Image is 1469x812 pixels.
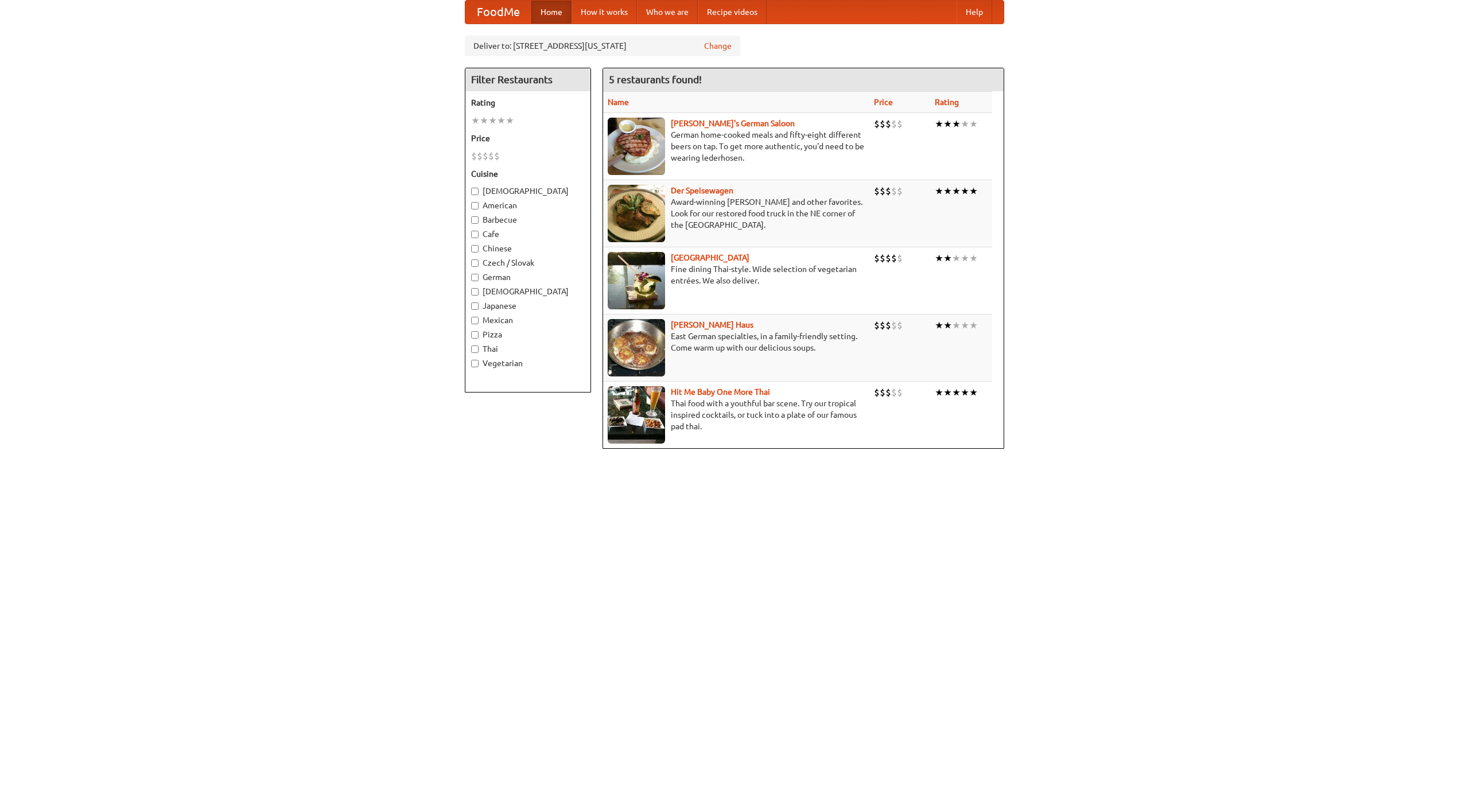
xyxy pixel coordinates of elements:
li: ★ [935,319,943,332]
li: ★ [935,252,943,265]
img: esthers.jpg [608,118,665,175]
li: $ [494,150,500,162]
li: ★ [961,252,969,265]
li: $ [897,386,903,399]
h4: Filter Restaurants [465,68,590,91]
li: $ [897,252,903,265]
li: $ [477,150,483,162]
li: ★ [969,185,978,197]
input: [DEMOGRAPHIC_DATA] [471,288,479,296]
label: Thai [471,343,585,355]
input: Thai [471,345,479,353]
li: $ [885,118,891,130]
a: Rating [935,98,959,107]
li: $ [891,185,897,197]
li: ★ [969,319,978,332]
li: $ [897,319,903,332]
label: Czech / Slovak [471,257,585,269]
li: ★ [943,118,952,130]
b: [GEOGRAPHIC_DATA] [671,253,749,262]
a: Change [704,40,732,52]
li: $ [880,118,885,130]
li: ★ [952,118,961,130]
li: ★ [969,386,978,399]
li: ★ [488,114,497,127]
label: Mexican [471,314,585,326]
li: $ [880,319,885,332]
a: Price [874,98,893,107]
input: Barbecue [471,216,479,224]
li: $ [483,150,488,162]
li: $ [874,319,880,332]
a: How it works [572,1,637,24]
li: ★ [961,118,969,130]
img: satay.jpg [608,252,665,309]
li: $ [880,386,885,399]
li: ★ [506,114,514,127]
label: Vegetarian [471,358,585,369]
input: Vegetarian [471,360,479,367]
b: Der Speisewagen [671,186,733,195]
input: German [471,274,479,281]
label: Barbecue [471,214,585,226]
a: Name [608,98,629,107]
a: Help [957,1,992,24]
li: $ [488,150,494,162]
label: Cafe [471,228,585,240]
li: ★ [480,114,488,127]
input: Japanese [471,302,479,310]
li: ★ [961,185,969,197]
li: ★ [935,386,943,399]
a: Hit Me Baby One More Thai [671,387,770,397]
input: American [471,202,479,209]
li: $ [885,252,891,265]
img: speisewagen.jpg [608,185,665,242]
input: Chinese [471,245,479,252]
li: $ [885,386,891,399]
p: East German specialties, in a family-friendly setting. Come warm up with our delicious soups. [608,331,865,353]
li: ★ [961,386,969,399]
label: Japanese [471,300,585,312]
li: $ [885,185,891,197]
li: $ [891,319,897,332]
li: $ [891,252,897,265]
p: German home-cooked meals and fifty-eight different beers on tap. To get more authentic, you'd nee... [608,129,865,164]
label: [DEMOGRAPHIC_DATA] [471,286,585,297]
input: Mexican [471,317,479,324]
li: $ [891,386,897,399]
li: $ [897,185,903,197]
a: FoodMe [465,1,531,24]
img: kohlhaus.jpg [608,319,665,376]
input: Czech / Slovak [471,259,479,267]
label: [DEMOGRAPHIC_DATA] [471,185,585,197]
li: ★ [497,114,506,127]
li: $ [471,150,477,162]
a: [PERSON_NAME] Haus [671,320,753,329]
h5: Rating [471,97,585,108]
li: ★ [935,185,943,197]
input: Pizza [471,331,479,339]
li: ★ [952,252,961,265]
a: [PERSON_NAME]'s German Saloon [671,119,795,128]
h5: Cuisine [471,168,585,180]
li: ★ [961,319,969,332]
input: [DEMOGRAPHIC_DATA] [471,188,479,195]
p: Fine dining Thai-style. Wide selection of vegetarian entrées. We also deliver. [608,263,865,286]
li: ★ [943,185,952,197]
p: Thai food with a youthful bar scene. Try our tropical inspired cocktails, or tuck into a plate of... [608,398,865,432]
li: ★ [952,185,961,197]
li: ★ [943,319,952,332]
li: $ [880,185,885,197]
label: Pizza [471,329,585,340]
li: $ [891,118,897,130]
a: Recipe videos [698,1,767,24]
label: German [471,271,585,283]
li: ★ [943,252,952,265]
a: Who we are [637,1,698,24]
li: $ [874,386,880,399]
input: Cafe [471,231,479,238]
label: American [471,200,585,211]
div: Deliver to: [STREET_ADDRESS][US_STATE] [465,36,740,56]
